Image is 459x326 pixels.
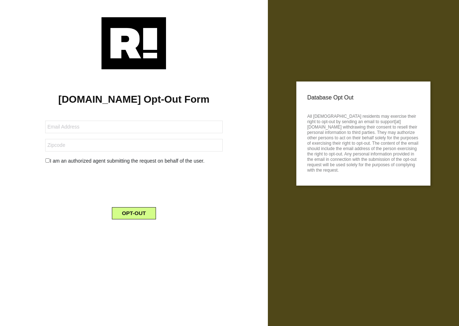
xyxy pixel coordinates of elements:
[307,112,420,173] p: All [DEMOGRAPHIC_DATA] residents may exercise their right to opt-out by sending an email to suppo...
[101,17,166,69] img: Retention.com
[112,207,156,219] button: OPT-OUT
[45,139,222,152] input: Zipcode
[45,121,222,133] input: Email Address
[11,93,257,106] h1: [DOMAIN_NAME] Opt-Out Form
[40,157,228,165] div: I am an authorized agent submitting the request on behalf of the user.
[79,171,188,199] iframe: reCAPTCHA
[307,92,420,103] p: Database Opt Out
